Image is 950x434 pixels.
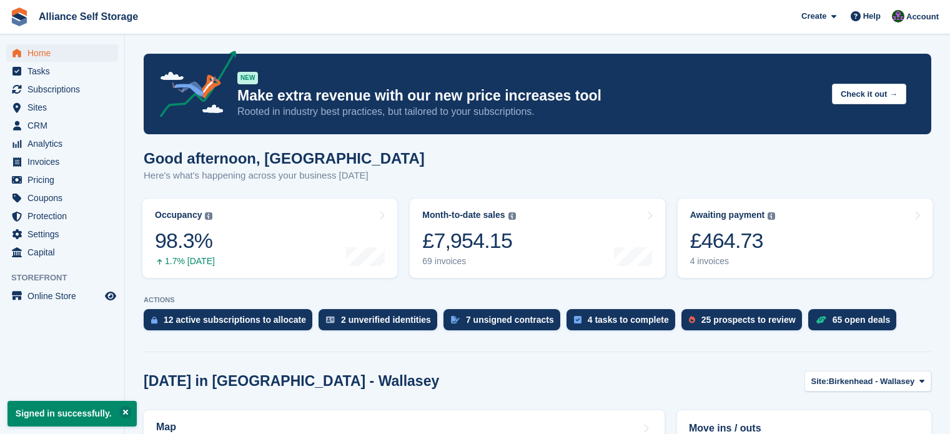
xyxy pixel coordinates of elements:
img: contract_signature_icon-13c848040528278c33f63329250d36e43548de30e8caae1d1a13099fd9432cc5.svg [451,316,460,323]
div: 12 active subscriptions to allocate [164,315,306,325]
a: menu [6,117,118,134]
span: Pricing [27,171,102,189]
div: Occupancy [155,210,202,220]
span: Site: [811,375,829,388]
img: verify_identity-adf6edd0f0f0b5bbfe63781bf79b02c33cf7c696d77639b501bdc392416b5a36.svg [326,316,335,323]
span: Invoices [27,153,102,170]
button: Check it out → [832,84,906,104]
a: 4 tasks to complete [567,309,681,337]
span: Account [906,11,939,23]
p: ACTIONS [144,296,931,304]
a: menu [6,99,118,116]
span: Home [27,44,102,62]
span: Tasks [27,62,102,80]
p: Signed in successfully. [7,401,137,427]
p: Make extra revenue with our new price increases tool [237,87,822,105]
a: 25 prospects to review [681,309,808,337]
div: 65 open deals [833,315,891,325]
img: icon-info-grey-7440780725fd019a000dd9b08b2336e03edf1995a4989e88bcd33f0948082b44.svg [508,212,516,220]
span: Subscriptions [27,81,102,98]
div: 1.7% [DATE] [155,256,215,267]
div: £464.73 [690,228,776,254]
div: 69 invoices [422,256,515,267]
img: prospect-51fa495bee0391a8d652442698ab0144808aea92771e9ea1ae160a38d050c398.svg [689,316,695,323]
img: price-adjustments-announcement-icon-8257ccfd72463d97f412b2fc003d46551f7dbcb40ab6d574587a9cd5c0d94... [149,51,237,122]
h1: Good afternoon, [GEOGRAPHIC_DATA] [144,150,425,167]
a: 2 unverified identities [319,309,443,337]
span: Online Store [27,287,102,305]
a: menu [6,135,118,152]
a: menu [6,153,118,170]
a: Month-to-date sales £7,954.15 69 invoices [410,199,665,278]
div: 98.3% [155,228,215,254]
img: icon-info-grey-7440780725fd019a000dd9b08b2336e03edf1995a4989e88bcd33f0948082b44.svg [768,212,775,220]
div: 4 invoices [690,256,776,267]
div: 25 prospects to review [701,315,796,325]
a: 7 unsigned contracts [443,309,567,337]
span: Help [863,10,881,22]
a: Occupancy 98.3% 1.7% [DATE] [142,199,397,278]
div: £7,954.15 [422,228,515,254]
div: 2 unverified identities [341,315,431,325]
span: Storefront [11,272,124,284]
div: 7 unsigned contracts [466,315,554,325]
a: menu [6,189,118,207]
p: Rooted in industry best practices, but tailored to your subscriptions. [237,105,822,119]
img: deal-1b604bf984904fb50ccaf53a9ad4b4a5d6e5aea283cecdc64d6e3604feb123c2.svg [816,315,826,324]
div: Month-to-date sales [422,210,505,220]
a: Preview store [103,289,118,303]
img: Romilly Norton [892,10,904,22]
a: menu [6,81,118,98]
span: Settings [27,225,102,243]
span: Capital [27,244,102,261]
a: menu [6,244,118,261]
a: 12 active subscriptions to allocate [144,309,319,337]
img: icon-info-grey-7440780725fd019a000dd9b08b2336e03edf1995a4989e88bcd33f0948082b44.svg [205,212,212,220]
span: Create [801,10,826,22]
span: Analytics [27,135,102,152]
div: NEW [237,72,258,84]
span: Protection [27,207,102,225]
span: CRM [27,117,102,134]
h2: [DATE] in [GEOGRAPHIC_DATA] - Wallasey [144,373,439,390]
a: menu [6,171,118,189]
a: 65 open deals [808,309,903,337]
img: stora-icon-8386f47178a22dfd0bd8f6a31ec36ba5ce8667c1dd55bd0f319d3a0aa187defe.svg [10,7,29,26]
a: menu [6,207,118,225]
a: menu [6,44,118,62]
span: Sites [27,99,102,116]
a: Awaiting payment £464.73 4 invoices [678,199,933,278]
p: Here's what's happening across your business [DATE] [144,169,425,183]
div: 4 tasks to complete [588,315,669,325]
button: Site: Birkenhead - Wallasey [804,371,931,392]
img: task-75834270c22a3079a89374b754ae025e5fb1db73e45f91037f5363f120a921f8.svg [574,316,581,323]
span: Coupons [27,189,102,207]
a: Alliance Self Storage [34,6,143,27]
h2: Map [156,422,176,433]
a: menu [6,287,118,305]
a: menu [6,62,118,80]
img: active_subscription_to_allocate_icon-d502201f5373d7db506a760aba3b589e785aa758c864c3986d89f69b8ff3... [151,316,157,324]
span: Birkenhead - Wallasey [829,375,915,388]
a: menu [6,225,118,243]
div: Awaiting payment [690,210,765,220]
